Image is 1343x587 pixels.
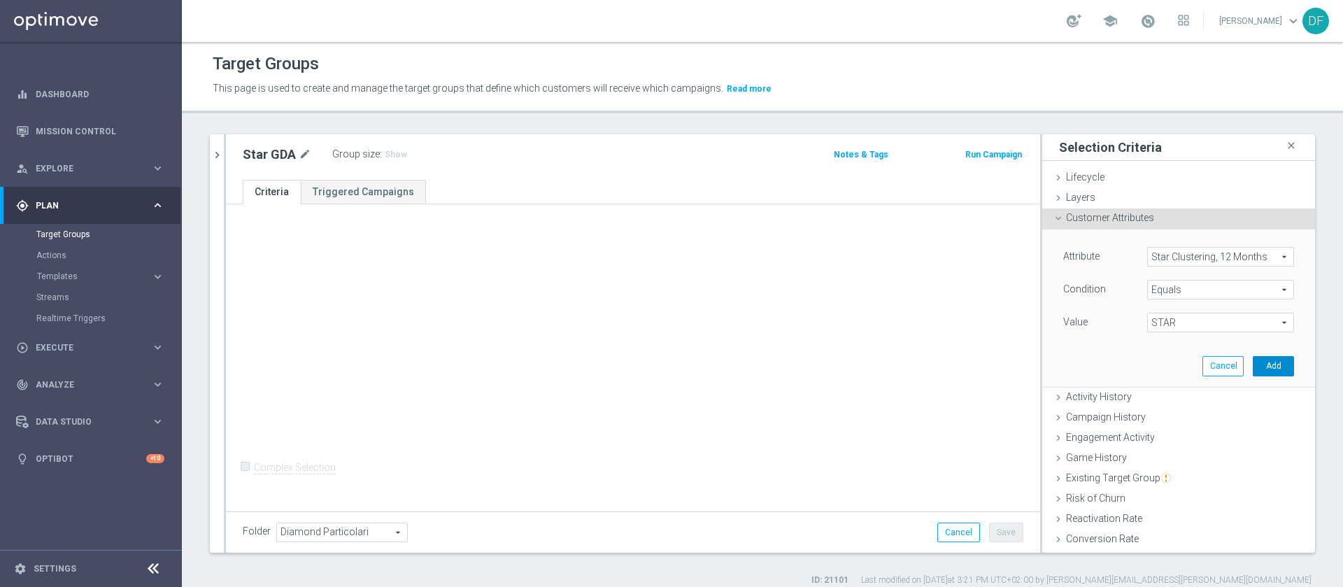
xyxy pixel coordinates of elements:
[16,162,29,175] i: person_search
[1066,533,1139,544] span: Conversion Rate
[16,199,29,212] i: gps_fixed
[210,134,224,176] button: chevron_right
[16,162,151,175] div: Explore
[16,341,29,354] i: play_circle_outline
[15,89,165,100] button: equalizer Dashboard
[243,180,301,204] a: Criteria
[989,523,1023,542] button: Save
[1066,391,1132,402] span: Activity History
[1218,10,1302,31] a: [PERSON_NAME]keyboard_arrow_down
[36,287,180,308] div: Streams
[151,378,164,391] i: keyboard_arrow_right
[15,416,165,427] button: Data Studio keyboard_arrow_right
[151,270,164,283] i: keyboard_arrow_right
[213,83,723,94] span: This page is used to create and manage the target groups that define which customers will receive...
[15,200,165,211] button: gps_fixed Plan keyboard_arrow_right
[1286,13,1301,29] span: keyboard_arrow_down
[1066,212,1154,223] span: Customer Attributes
[211,148,224,162] i: chevron_right
[37,272,137,281] span: Templates
[151,341,164,354] i: keyboard_arrow_right
[1063,250,1100,262] lable: Attribute
[16,199,151,212] div: Plan
[151,199,164,212] i: keyboard_arrow_right
[36,113,164,150] a: Mission Control
[36,418,151,426] span: Data Studio
[36,76,164,113] a: Dashboard
[380,148,382,160] label: :
[14,563,27,575] i: settings
[1066,171,1104,183] span: Lifecycle
[861,574,1312,586] label: Last modified on [DATE] at 3:21 PM UTC+02:00 by [PERSON_NAME][EMAIL_ADDRESS][PERSON_NAME][DOMAIN_...
[1066,472,1171,483] span: Existing Target Group
[36,266,180,287] div: Templates
[37,272,151,281] div: Templates
[34,565,76,573] a: Settings
[1302,8,1329,34] div: DF
[1059,139,1162,155] h3: Selection Criteria
[1066,452,1127,463] span: Game History
[36,250,145,261] a: Actions
[1066,493,1125,504] span: Risk of Churn
[811,574,848,586] label: ID: 21101
[1063,316,1088,328] label: Value
[36,245,180,266] div: Actions
[243,525,271,537] label: Folder
[1102,13,1118,29] span: school
[15,126,165,137] button: Mission Control
[36,201,151,210] span: Plan
[36,229,145,240] a: Target Groups
[36,224,180,245] div: Target Groups
[937,523,980,542] button: Cancel
[16,379,29,391] i: track_changes
[15,453,165,465] button: lightbulb Optibot +10
[15,163,165,174] button: person_search Explore keyboard_arrow_right
[1253,356,1294,376] button: Add
[254,461,336,474] label: Complex Selection
[16,88,29,101] i: equalizer
[36,344,151,352] span: Execute
[36,381,151,389] span: Analyze
[725,81,773,97] button: Read more
[36,308,180,329] div: Realtime Triggers
[16,379,151,391] div: Analyze
[299,146,311,163] i: mode_edit
[1202,356,1244,376] button: Cancel
[1066,432,1155,443] span: Engagement Activity
[146,454,164,463] div: +10
[213,54,319,74] h1: Target Groups
[16,76,164,113] div: Dashboard
[832,147,890,162] button: Notes & Tags
[36,440,146,477] a: Optibot
[151,162,164,175] i: keyboard_arrow_right
[1063,283,1106,295] lable: Condition
[16,416,151,428] div: Data Studio
[36,164,151,173] span: Explore
[36,313,145,324] a: Realtime Triggers
[332,148,380,160] label: Group size
[1284,136,1298,155] i: close
[36,271,165,282] button: Templates keyboard_arrow_right
[1066,411,1146,423] span: Campaign History
[1066,192,1095,203] span: Layers
[301,180,426,204] a: Triggered Campaigns
[16,453,29,465] i: lightbulb
[16,440,164,477] div: Optibot
[16,113,164,150] div: Mission Control
[15,379,165,390] button: track_changes Analyze keyboard_arrow_right
[36,292,145,303] a: Streams
[964,147,1023,162] button: Run Campaign
[1066,513,1142,524] span: Reactivation Rate
[243,146,296,163] h2: Star GDA
[16,341,151,354] div: Execute
[15,342,165,353] button: play_circle_outline Execute keyboard_arrow_right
